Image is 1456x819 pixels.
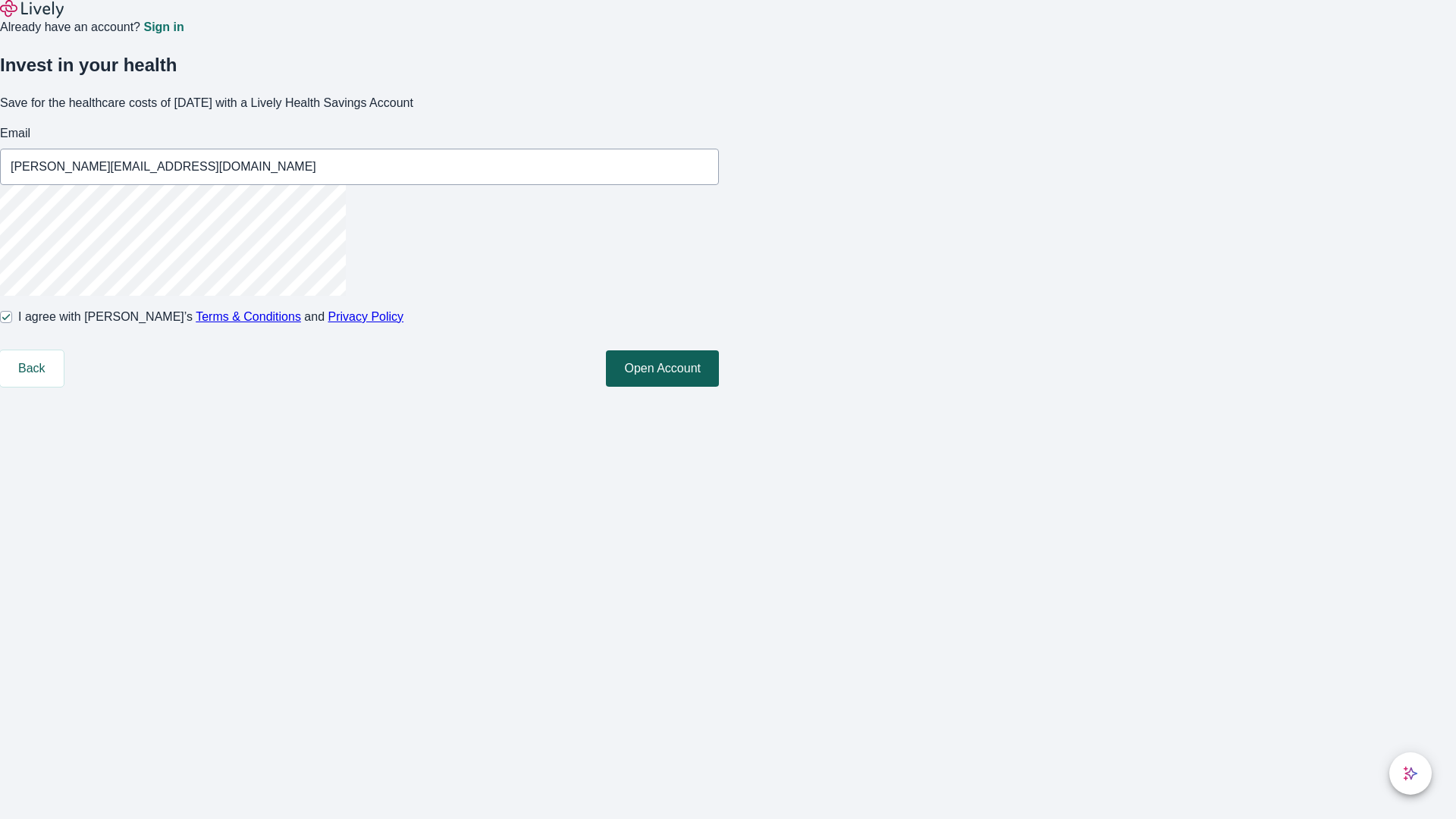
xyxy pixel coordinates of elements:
[1403,766,1418,781] svg: Lively AI Assistant
[196,310,301,323] a: Terms & Conditions
[143,21,184,33] a: Sign in
[18,308,403,326] span: I agree with [PERSON_NAME]’s and
[328,310,404,323] a: Privacy Policy
[606,350,719,387] button: Open Account
[1389,752,1432,795] button: chat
